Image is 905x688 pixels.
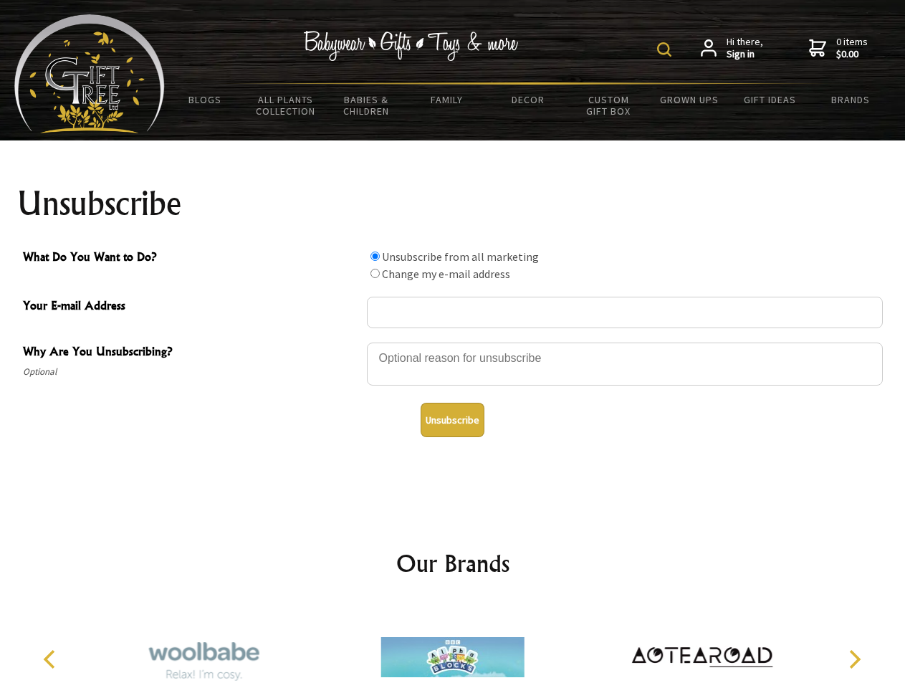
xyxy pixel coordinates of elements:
[17,186,889,221] h1: Unsubscribe
[165,85,246,115] a: BLOGS
[14,14,165,133] img: Babyware - Gifts - Toys and more...
[648,85,729,115] a: Grown Ups
[370,269,380,278] input: What Do You Want to Do?
[29,546,877,580] h2: Our Brands
[836,35,868,61] span: 0 items
[810,85,891,115] a: Brands
[326,85,407,126] a: Babies & Children
[36,644,67,675] button: Previous
[729,85,810,115] a: Gift Ideas
[367,343,883,386] textarea: Why Are You Unsubscribing?
[421,403,484,437] button: Unsubscribe
[23,248,360,269] span: What Do You Want to Do?
[367,297,883,328] input: Your E-mail Address
[487,85,568,115] a: Decor
[23,297,360,317] span: Your E-mail Address
[838,644,870,675] button: Next
[304,31,519,61] img: Babywear - Gifts - Toys & more
[727,36,763,61] span: Hi there,
[809,36,868,61] a: 0 items$0.00
[382,267,510,281] label: Change my e-mail address
[246,85,327,126] a: All Plants Collection
[23,363,360,381] span: Optional
[836,48,868,61] strong: $0.00
[568,85,649,126] a: Custom Gift Box
[657,42,671,57] img: product search
[407,85,488,115] a: Family
[701,36,763,61] a: Hi there,Sign in
[23,343,360,363] span: Why Are You Unsubscribing?
[382,249,539,264] label: Unsubscribe from all marketing
[727,48,763,61] strong: Sign in
[370,252,380,261] input: What Do You Want to Do?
